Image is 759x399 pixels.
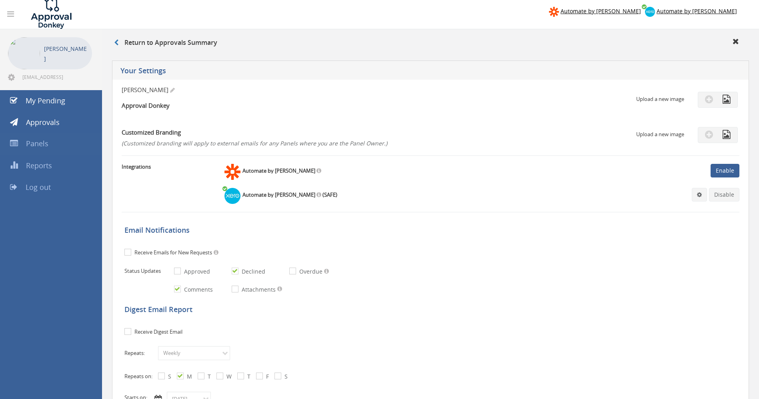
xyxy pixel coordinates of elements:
label: F [264,373,269,381]
a: Disable [709,188,739,202]
span: Approvals [26,117,60,127]
label: S [166,373,171,381]
img: zapier-logomark.png [549,7,559,17]
strong: Automate by [PERSON_NAME] [242,191,315,198]
p: Upload a new image [636,131,684,138]
label: Repeats: [124,349,156,357]
label: Repeats on: [124,373,156,380]
h3: Return to Approvals Summary [114,39,217,46]
label: Receive Digest Email [132,328,182,336]
span: [PERSON_NAME] [122,86,168,94]
strong: (SAFE) [322,191,337,198]
span: (Customized branding will apply to external emails for any Panels where you are the Panel Owner.) [122,139,387,147]
span: Reports [26,161,52,170]
label: S [282,373,288,381]
span: [EMAIL_ADDRESS][DOMAIN_NAME] [22,74,90,80]
h5: Your Settings [120,67,556,77]
label: Comments [182,286,213,294]
img: xero-logo.png [645,7,655,17]
label: Receive Emails for New Requests [132,249,212,257]
h5: Digest Email Report [124,306,741,314]
strong: Integrations [122,163,151,170]
strong: Customized Branding [122,128,181,136]
label: W [224,373,232,381]
h5: Email Notifications [124,226,741,234]
p: [PERSON_NAME] [44,44,88,64]
label: Attachments [240,286,276,294]
span: Panels [26,139,48,148]
label: Overdue [297,268,322,276]
span: Automate by [PERSON_NAME] [561,7,641,15]
p: Upload a new image [636,95,684,103]
span: Automate by [PERSON_NAME] [657,7,737,15]
a: Enable [711,164,739,177]
span: My Pending [26,96,65,105]
strong: Automate by [PERSON_NAME] [242,167,315,174]
label: Status Updates [124,267,172,275]
label: Declined [240,268,265,276]
label: Approved [182,268,210,276]
strong: Approval Donkey [122,101,170,109]
label: T [206,373,211,381]
label: T [245,373,250,381]
span: Log out [26,182,51,192]
label: M [185,373,192,381]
